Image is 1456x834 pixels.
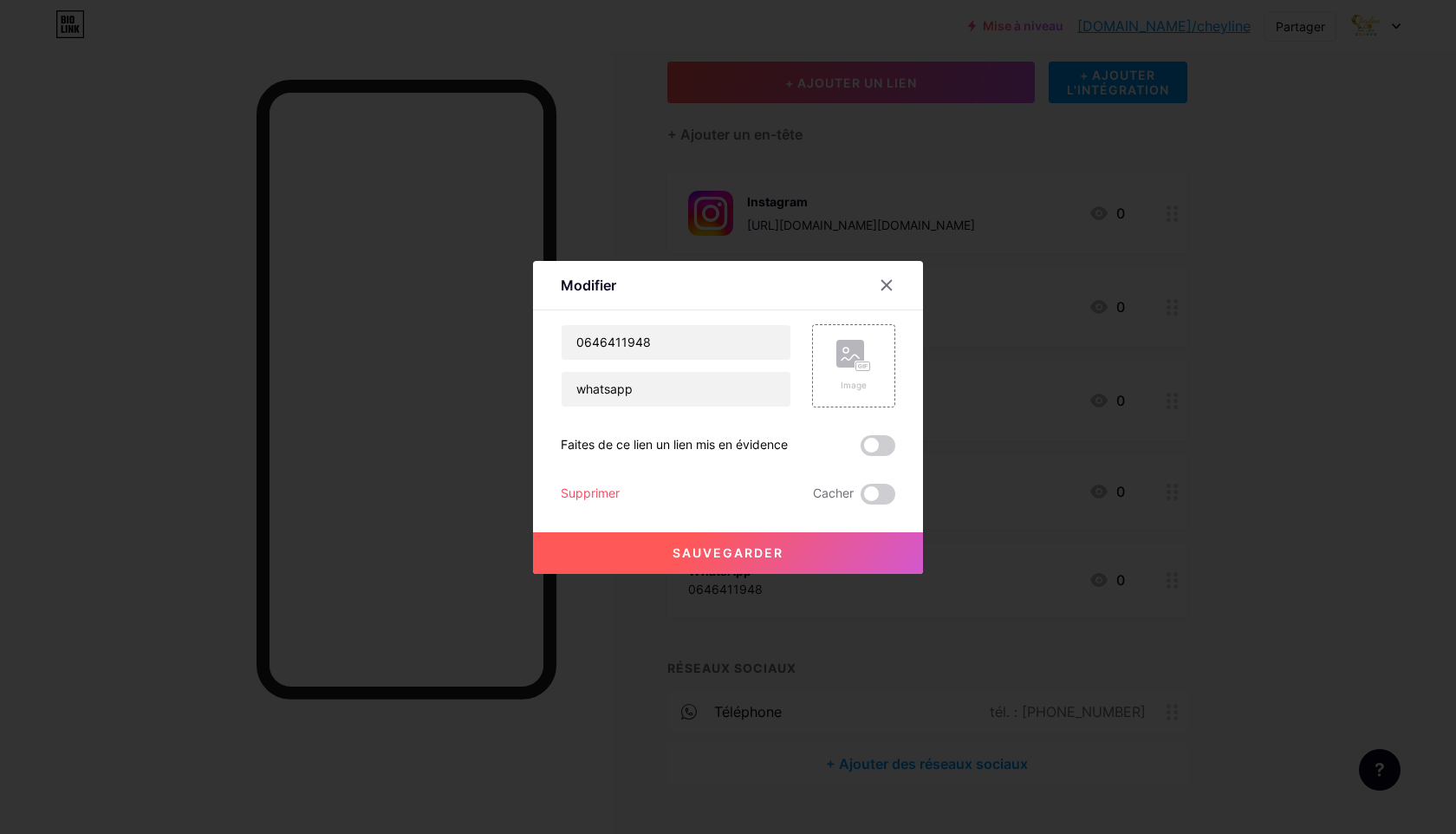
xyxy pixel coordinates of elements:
font: Image [841,380,867,390]
font: Supprimer [561,485,620,500]
input: Titre [562,325,790,360]
font: Modifier [561,277,616,294]
font: Cacher [813,485,854,500]
input: URL [562,372,790,407]
font: Faites de ce lien un lien mis en évidence [561,437,788,452]
button: Sauvegarder [533,532,923,574]
font: Sauvegarder [673,545,783,560]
